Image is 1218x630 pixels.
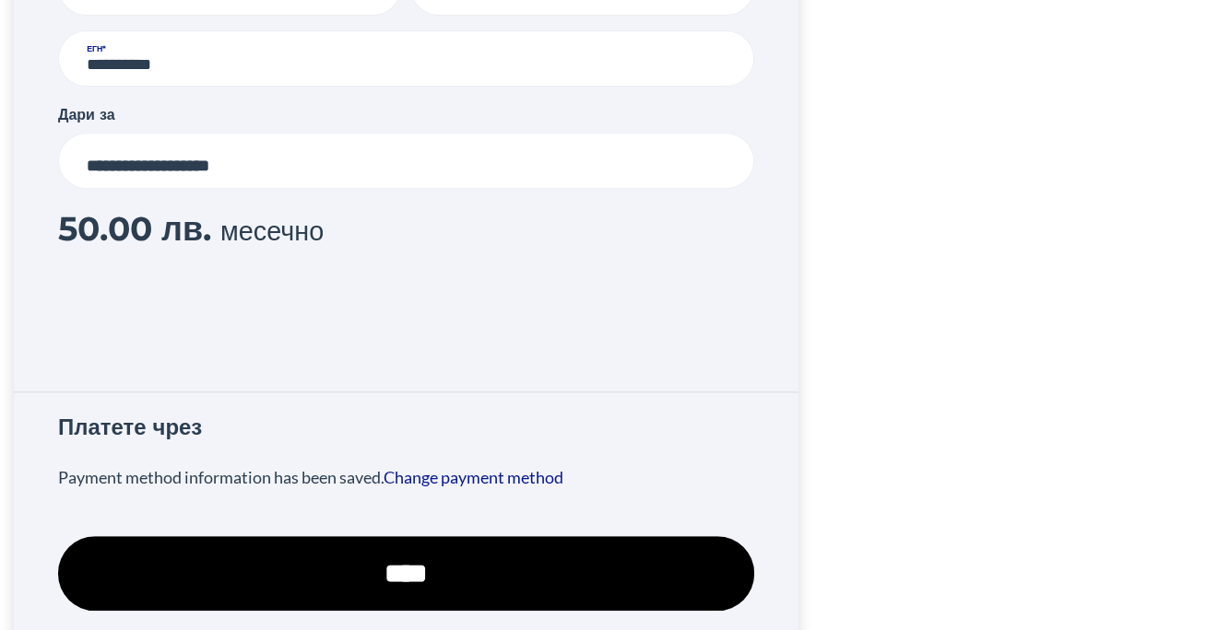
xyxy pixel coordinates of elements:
[384,467,563,487] a: Change payment method
[58,103,115,125] label: Дари за
[58,463,754,492] p: Payment method information has been saved.
[58,414,754,449] h3: Платете чрез
[58,208,152,249] span: 50.00
[220,215,324,247] span: месечно
[161,208,211,249] span: лв.
[266,297,546,369] iframe: reCAPTCHA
